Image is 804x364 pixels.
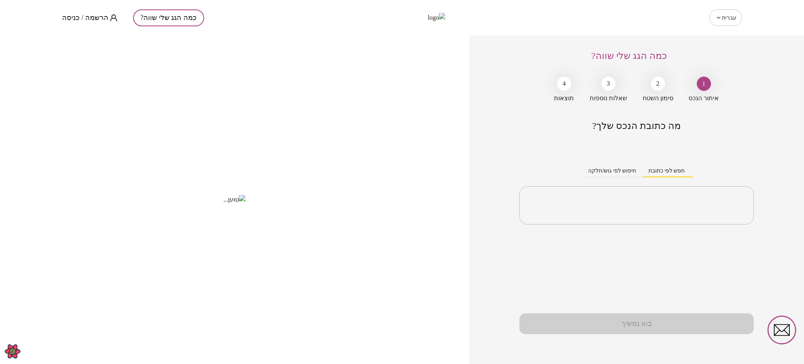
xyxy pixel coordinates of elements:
span: סימון השטח [643,95,673,102]
span: מה כתובת הנכס שלך? [592,121,681,131]
button: חיפוש לפי גוש/חלקה [582,165,642,177]
div: 1 [697,77,711,91]
button: חפש לפי כתובת [642,165,691,177]
button: כמה הגג שלי שווה? [133,9,204,26]
span: שאלות נוספות [590,95,627,102]
span: תוצאות [554,95,574,102]
img: logo [359,13,445,22]
div: עברית [709,7,742,29]
span: איתור הנכס [689,95,719,102]
button: הרשמה / כניסה [62,13,117,23]
div: 4 [557,77,571,91]
span: הרשמה / כניסה [62,14,108,22]
button: Open React Query Devtools [5,344,20,359]
div: 3 [601,77,616,91]
div: 2 [651,77,665,91]
span: כמה הגג שלי שווה? [591,51,667,61]
img: טוען... [223,195,245,204]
